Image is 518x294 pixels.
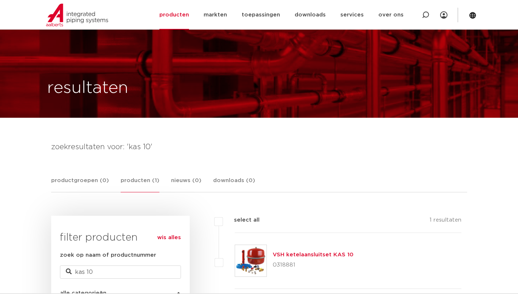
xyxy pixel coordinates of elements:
input: zoeken [60,265,181,279]
label: zoek op naam of productnummer [60,251,156,260]
p: 1 resultaten [430,216,461,227]
p: 0318881 [273,259,353,271]
label: select all [223,216,260,225]
a: downloads (0) [213,176,255,192]
h4: zoekresultaten voor: 'kas 10' [51,141,467,153]
a: wis alles [157,233,181,242]
a: VSH ketelaansluitset KAS 10 [273,252,353,257]
a: producten (1) [121,176,159,192]
h1: resultaten [47,76,128,100]
a: productgroepen (0) [51,176,109,192]
h3: filter producten [60,230,181,245]
a: nieuws (0) [171,176,201,192]
img: Thumbnail for VSH ketelaansluitset KAS 10 [235,245,266,276]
